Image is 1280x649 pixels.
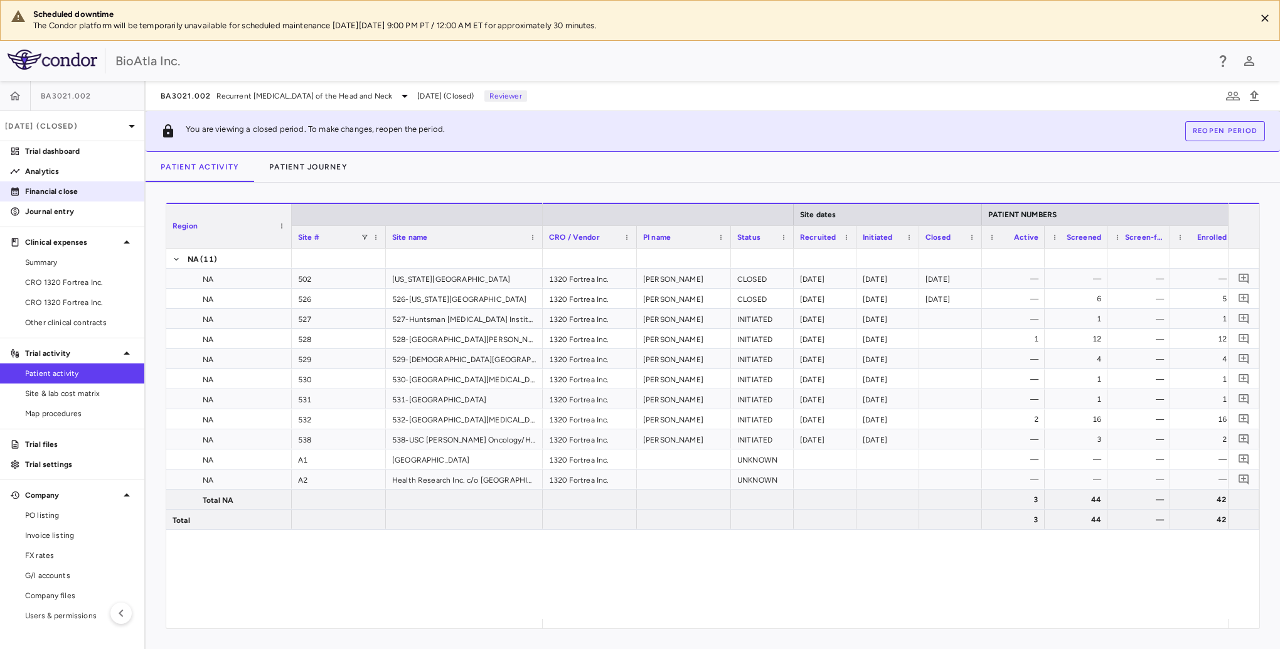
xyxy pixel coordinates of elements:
[25,257,134,268] span: Summary
[1181,469,1227,490] div: —
[1056,329,1101,349] div: 12
[1181,289,1227,309] div: 5
[386,429,543,449] div: 538-USC [PERSON_NAME] Oncology/Hematology [GEOGRAPHIC_DATA]
[25,317,134,328] span: Other clinical contracts
[1181,449,1227,469] div: —
[25,297,134,308] span: CRO 1320 Fortrea Inc.
[1238,292,1250,304] svg: Add comment
[731,329,794,348] div: INITIATED
[1235,410,1252,427] button: Add comment
[386,269,543,288] div: [US_STATE][GEOGRAPHIC_DATA]
[993,269,1038,289] div: —
[1056,490,1101,510] div: 44
[386,389,543,409] div: 531-[GEOGRAPHIC_DATA]
[1181,389,1227,409] div: 1
[1056,349,1101,369] div: 4
[993,409,1038,429] div: 2
[993,429,1038,449] div: —
[161,91,211,101] span: BA3021.002
[543,469,637,489] div: 1320 Fortrea Inc.
[203,370,213,390] span: NA
[25,439,134,450] p: Trial files
[993,289,1038,309] div: —
[993,349,1038,369] div: —
[731,469,794,489] div: UNKNOWN
[794,369,856,389] div: [DATE]
[1235,370,1252,387] button: Add comment
[386,289,543,308] div: 526-[US_STATE][GEOGRAPHIC_DATA]
[1181,269,1227,289] div: —
[41,91,92,101] span: BA3021.002
[543,329,637,348] div: 1320 Fortrea Inc.
[203,490,233,510] span: Total NA
[1181,429,1227,449] div: 2
[794,269,856,288] div: [DATE]
[1235,431,1252,448] button: Add comment
[731,449,794,469] div: UNKNOWN
[417,90,474,102] span: [DATE] (Closed)
[543,449,637,469] div: 1320 Fortrea Inc.
[203,410,213,430] span: NA
[25,459,134,470] p: Trial settings
[543,349,637,368] div: 1320 Fortrea Inc.
[298,233,319,242] span: Site #
[1119,369,1164,389] div: —
[292,449,386,469] div: A1
[1119,389,1164,409] div: —
[637,429,731,449] div: [PERSON_NAME]
[25,550,134,561] span: FX rates
[1238,373,1250,385] svg: Add comment
[292,469,386,489] div: A2
[543,429,637,449] div: 1320 Fortrea Inc.
[1235,451,1252,468] button: Add comment
[1056,369,1101,389] div: 1
[203,289,213,309] span: NA
[1056,510,1101,530] div: 44
[988,210,1057,219] span: PATIENT NUMBERS
[1256,9,1274,28] button: Close
[292,269,386,288] div: 502
[543,309,637,328] div: 1320 Fortrea Inc.
[1125,233,1164,242] span: Screen-failed
[543,409,637,429] div: 1320 Fortrea Inc.
[993,490,1038,510] div: 3
[292,369,386,389] div: 530
[637,269,731,288] div: [PERSON_NAME]
[919,269,982,288] div: [DATE]
[731,409,794,429] div: INITIATED
[1238,473,1250,485] svg: Add comment
[25,490,119,501] p: Company
[292,429,386,449] div: 538
[856,349,919,368] div: [DATE]
[25,510,134,521] span: PO listing
[794,289,856,308] div: [DATE]
[800,210,836,219] span: Site dates
[1119,490,1164,510] div: —
[993,449,1038,469] div: —
[173,222,198,230] span: Region
[794,409,856,429] div: [DATE]
[1197,233,1227,242] span: Enrolled
[203,269,213,289] span: NA
[200,249,217,269] span: (11)
[993,469,1038,490] div: —
[856,269,919,288] div: [DATE]
[25,610,134,621] span: Users & permissions
[115,51,1207,70] div: BioAtla Inc.
[925,233,951,242] span: Closed
[1181,369,1227,389] div: 1
[993,369,1038,389] div: —
[386,449,543,469] div: [GEOGRAPHIC_DATA]
[392,233,427,242] span: Site name
[1238,453,1250,465] svg: Add comment
[856,289,919,308] div: [DATE]
[1235,390,1252,407] button: Add comment
[637,369,731,389] div: [PERSON_NAME]
[1181,309,1227,329] div: 1
[1235,310,1252,327] button: Add comment
[1185,121,1265,141] button: Reopen period
[800,233,836,242] span: Recruited
[25,590,134,601] span: Company files
[216,90,393,102] span: Recurrent [MEDICAL_DATA] of the Head and Neck
[856,369,919,389] div: [DATE]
